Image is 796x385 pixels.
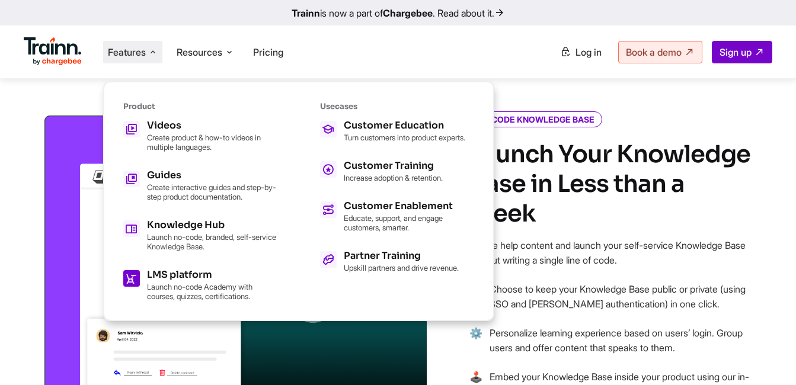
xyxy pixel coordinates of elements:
[147,220,277,230] h5: Knowledge Hub
[344,201,474,211] h5: Customer Enablement
[123,121,277,152] a: Videos Create product & how-to videos in multiple languages.
[344,251,459,261] h5: Partner Training
[147,232,277,251] p: Launch no-code, branded, self-service Knowledge Base.
[147,182,277,201] p: Create interactive guides and step-by-step product documentation.
[490,282,753,312] p: Choose to keep your Knowledge Base public or private (using SSO and [PERSON_NAME] authentication)...
[469,111,602,127] i: NO CODE KNOWLEDGE BASE
[147,171,277,180] h5: Guides
[108,46,146,59] span: Features
[147,282,277,301] p: Launch no-code Academy with courses, quizzes, certifications.
[320,161,474,182] a: Customer Training Increase adoption & retention.
[123,171,277,201] a: Guides Create interactive guides and step-by-step product documentation.
[383,7,433,19] b: Chargebee
[618,41,702,63] a: Book a demo
[253,46,283,58] a: Pricing
[344,133,465,142] p: Turn customers into product experts.
[344,161,443,171] h5: Customer Training
[344,213,474,232] p: Educate, support, and engage customers, smarter.
[123,270,277,301] a: LMS platform Launch no-code Academy with courses, quizzes, certifications.
[320,251,474,272] a: Partner Training Upskill partners and drive revenue.
[177,46,222,59] span: Resources
[24,37,82,66] img: Trainn Logo
[320,201,474,232] a: Customer Enablement Educate, support, and engage customers, smarter.
[344,121,465,130] h5: Customer Education
[292,7,320,19] b: Trainn
[344,173,443,182] p: Increase adoption & retention.
[720,46,752,58] span: Sign up
[737,328,796,385] iframe: Chat Widget
[469,140,753,229] h4: Launch Your Knowledge Base in Less than a Week
[576,46,602,58] span: Log in
[123,101,277,111] h6: Product
[320,101,474,111] h6: Usecases
[123,220,277,251] a: Knowledge Hub Launch no-code, branded, self-service Knowledge Base.
[490,326,753,355] p: Personalize learning experience based on users’ login. Group users and offer content that speaks ...
[469,238,753,268] p: Create help content and launch your self-service Knowledge Base without writing a single line of ...
[147,133,277,152] p: Create product & how-to videos in multiple languages.
[712,41,772,63] a: Sign up
[553,41,609,63] a: Log in
[469,326,482,370] span: →
[344,263,459,272] p: Upskill partners and drive revenue.
[147,121,277,130] h5: Videos
[147,270,277,280] h5: LMS platform
[626,46,682,58] span: Book a demo
[320,121,474,142] a: Customer Education Turn customers into product experts.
